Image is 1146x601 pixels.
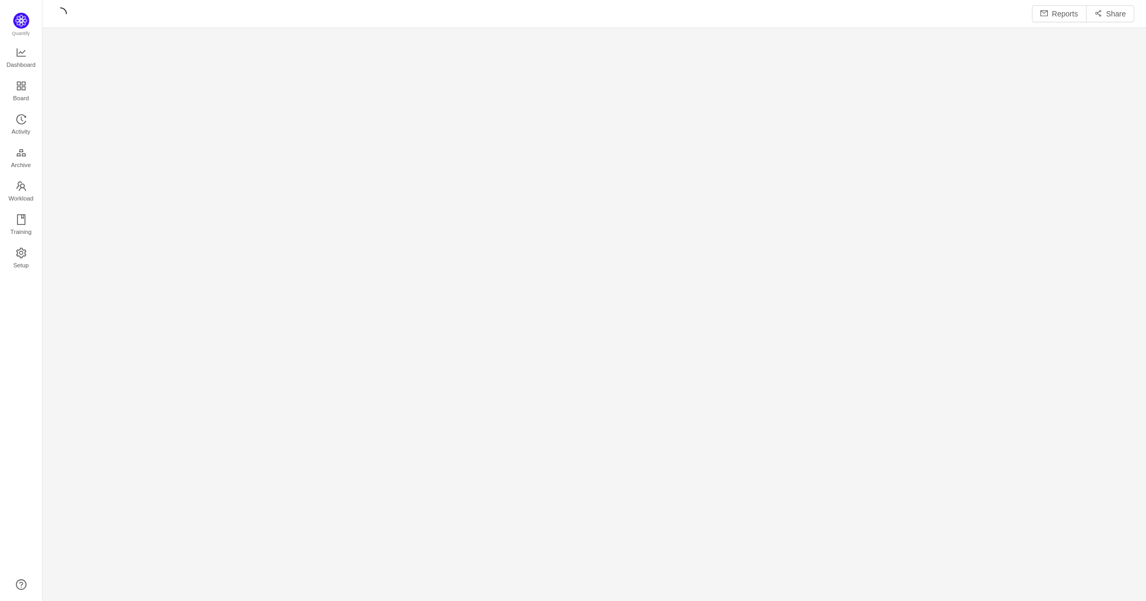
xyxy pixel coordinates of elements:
span: Quantify [12,31,30,36]
i: icon: gold [16,147,27,158]
span: Archive [11,154,31,176]
i: icon: line-chart [16,47,27,58]
span: Setup [13,255,29,276]
button: icon: mailReports [1032,5,1087,22]
span: Training [10,221,31,242]
a: Setup [16,248,27,269]
a: Archive [16,148,27,169]
span: Activity [12,121,30,142]
i: icon: team [16,181,27,191]
a: icon: question-circle [16,579,27,590]
span: Dashboard [6,54,36,75]
a: Activity [16,115,27,136]
button: icon: share-altShare [1086,5,1134,22]
span: Board [13,88,29,109]
a: Dashboard [16,48,27,69]
i: icon: appstore [16,81,27,91]
a: Training [16,215,27,236]
img: Quantify [13,13,29,29]
i: icon: loading [54,7,67,20]
span: Workload [8,188,33,209]
i: icon: book [16,214,27,225]
i: icon: history [16,114,27,125]
i: icon: setting [16,248,27,258]
a: Board [16,81,27,102]
a: Workload [16,181,27,203]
